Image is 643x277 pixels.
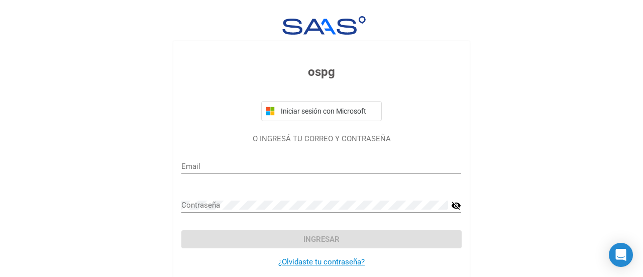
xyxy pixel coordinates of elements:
span: Iniciar sesión con Microsoft [279,107,377,115]
p: O INGRESÁ TU CORREO Y CONTRASEÑA [181,133,461,145]
div: Open Intercom Messenger [609,243,633,267]
span: Ingresar [303,235,340,244]
button: Ingresar [181,230,461,248]
mat-icon: visibility_off [451,200,461,212]
button: Iniciar sesión con Microsoft [261,101,382,121]
a: ¿Olvidaste tu contraseña? [278,257,365,266]
h3: ospg [181,63,461,81]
